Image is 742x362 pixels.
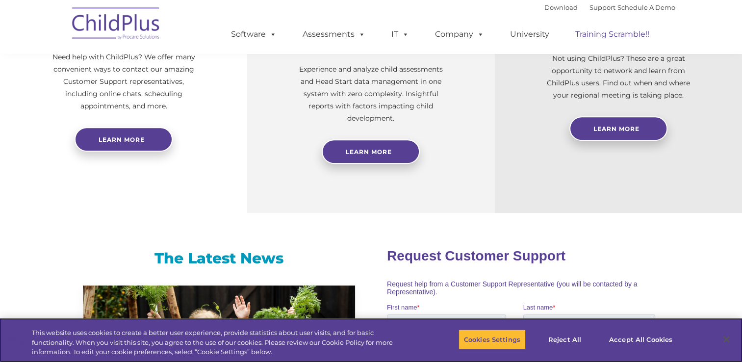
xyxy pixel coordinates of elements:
[569,116,667,141] a: Learn More
[136,65,166,72] span: Last name
[425,25,494,44] a: Company
[296,63,445,125] p: Experience and analyze child assessments and Head Start data management in one system with zero c...
[534,329,595,350] button: Reject All
[67,0,165,50] img: ChildPlus by Procare Solutions
[75,127,173,152] a: Learn more
[346,148,392,155] span: Learn More
[322,139,420,164] a: Learn More
[99,136,145,143] span: Learn more
[49,51,198,112] p: Need help with ChildPlus? We offer many convenient ways to contact our amazing Customer Support r...
[593,125,640,132] span: Learn More
[500,25,559,44] a: University
[459,329,526,350] button: Cookies Settings
[716,329,737,350] button: Close
[83,249,355,268] h3: The Latest News
[544,3,578,11] a: Download
[604,329,678,350] button: Accept All Cookies
[589,3,615,11] a: Support
[544,52,693,102] p: Not using ChildPlus? These are a great opportunity to network and learn from ChildPlus users. Fin...
[32,328,408,357] div: This website uses cookies to create a better user experience, provide statistics about user visit...
[293,25,375,44] a: Assessments
[136,105,178,112] span: Phone number
[617,3,675,11] a: Schedule A Demo
[565,25,659,44] a: Training Scramble!!
[221,25,286,44] a: Software
[544,3,675,11] font: |
[382,25,419,44] a: IT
